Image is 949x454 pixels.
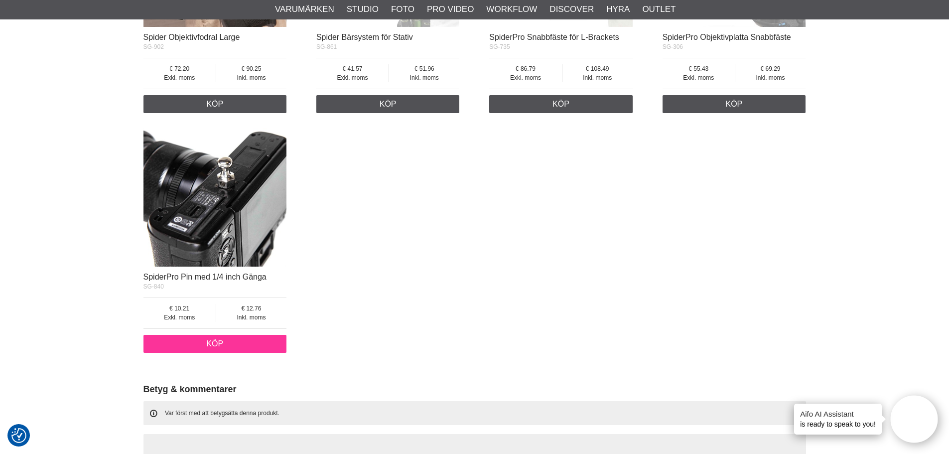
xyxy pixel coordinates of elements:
span: SG-735 [489,43,510,50]
a: Köp [663,95,806,113]
a: Köp [489,95,633,113]
span: 10.21 [143,304,216,313]
span: Exkl. moms [143,73,216,82]
span: 108.49 [562,64,633,73]
span: Inkl. moms [735,73,806,82]
span: 69.29 [735,64,806,73]
a: Foto [391,3,414,16]
button: Samtyckesinställningar [11,427,26,445]
a: Spider Bärsystem för Stativ [316,33,413,41]
h2: Betyg & kommentarer [143,383,806,396]
span: SG-306 [663,43,683,50]
span: Exkl. moms [316,73,389,82]
span: Inkl. moms [216,313,286,322]
a: Pro Video [427,3,474,16]
span: Inkl. moms [216,73,286,82]
a: Discover [549,3,594,16]
span: Exkl. moms [663,73,735,82]
span: Var först med att betygsätta denna produkt. [165,410,279,417]
span: Inkl. moms [562,73,633,82]
span: Exkl. moms [489,73,561,82]
a: SpiderPro Objektivplatta Snabbfäste [663,33,791,41]
span: 90.25 [216,64,286,73]
a: Hyra [606,3,630,16]
a: Köp [143,95,287,113]
span: 86.79 [489,64,561,73]
a: Workflow [486,3,537,16]
a: Studio [347,3,379,16]
h4: Aifo AI Assistant [800,409,876,419]
a: Spider Objektivfodral Large [143,33,240,41]
a: Varumärken [275,3,334,16]
img: SpiderPro Pin med 1/4 inch Gänga [143,123,287,267]
a: Outlet [642,3,676,16]
span: 72.20 [143,64,216,73]
div: is ready to speak to you! [794,404,882,435]
span: SG-902 [143,43,164,50]
a: Köp [316,95,460,113]
img: Revisit consent button [11,428,26,443]
span: 12.76 [216,304,286,313]
span: 51.96 [389,64,459,73]
a: SpiderPro Snabbfäste för L-Brackets [489,33,619,41]
span: Exkl. moms [143,313,216,322]
span: 41.57 [316,64,389,73]
a: SpiderPro Pin med 1/4 inch Gänga [143,273,267,281]
span: Inkl. moms [389,73,459,82]
span: SG-861 [316,43,337,50]
span: SG-840 [143,283,164,290]
a: Köp [143,335,287,353]
span: 55.43 [663,64,735,73]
